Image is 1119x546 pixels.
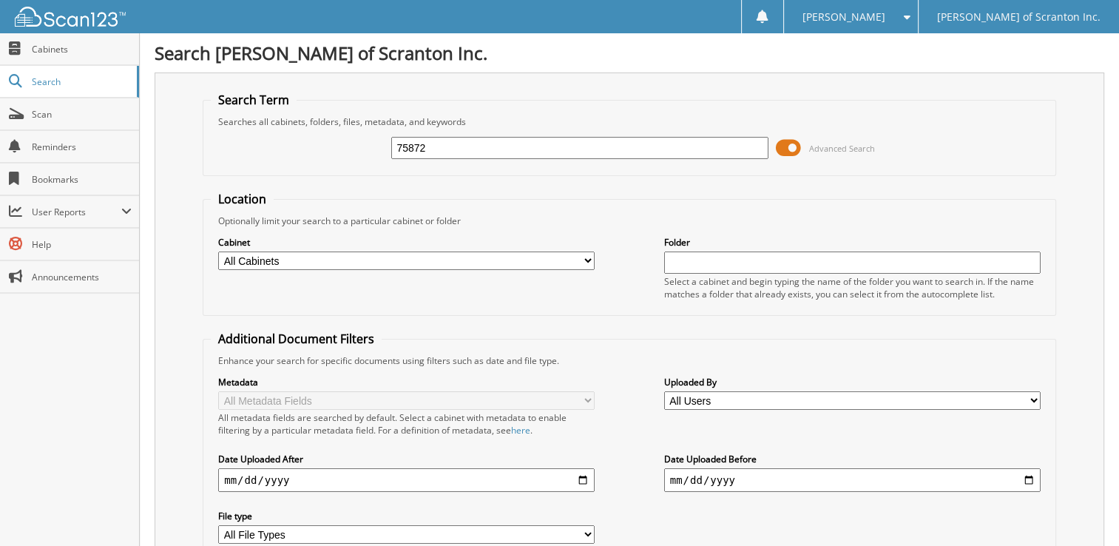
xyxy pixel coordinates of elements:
span: Scan [32,108,132,121]
label: Date Uploaded After [218,453,595,465]
span: Advanced Search [809,143,875,154]
div: Select a cabinet and begin typing the name of the folder you want to search in. If the name match... [664,275,1041,300]
span: [PERSON_NAME] [802,13,885,21]
span: Search [32,75,129,88]
span: Reminders [32,141,132,153]
h1: Search [PERSON_NAME] of Scranton Inc. [155,41,1104,65]
legend: Additional Document Filters [211,331,382,347]
div: All metadata fields are searched by default. Select a cabinet with metadata to enable filtering b... [218,411,595,437]
a: here [511,424,530,437]
label: Date Uploaded Before [664,453,1041,465]
input: start [218,468,595,492]
label: File type [218,510,595,522]
input: end [664,468,1041,492]
legend: Search Term [211,92,297,108]
div: Enhance your search for specific documents using filters such as date and file type. [211,354,1048,367]
div: Optionally limit your search to a particular cabinet or folder [211,215,1048,227]
span: Help [32,238,132,251]
span: Bookmarks [32,173,132,186]
iframe: Chat Widget [1045,475,1119,546]
label: Cabinet [218,236,595,249]
label: Uploaded By [664,376,1041,388]
div: Searches all cabinets, folders, files, metadata, and keywords [211,115,1048,128]
span: Announcements [32,271,132,283]
span: Cabinets [32,43,132,55]
span: User Reports [32,206,121,218]
label: Metadata [218,376,595,388]
span: [PERSON_NAME] of Scranton Inc. [937,13,1101,21]
label: Folder [664,236,1041,249]
legend: Location [211,191,274,207]
img: scan123-logo-white.svg [15,7,126,27]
